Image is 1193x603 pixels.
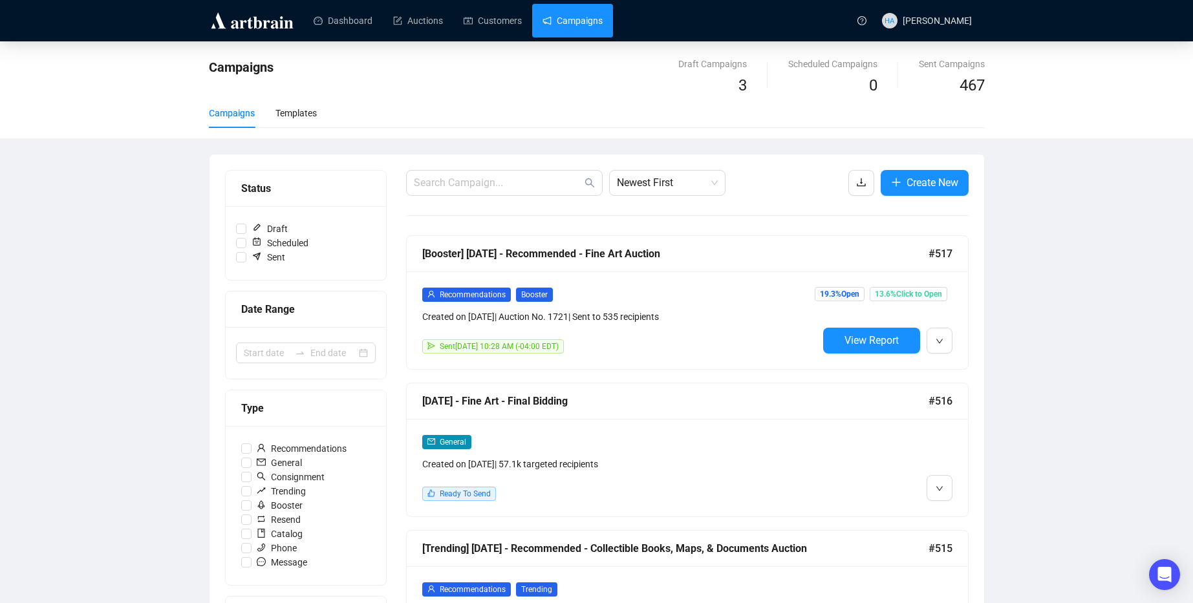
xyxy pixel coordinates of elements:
[252,513,306,527] span: Resend
[252,484,311,498] span: Trending
[422,393,929,409] div: [DATE] - Fine Art - Final Bidding
[257,543,266,552] span: phone
[440,290,506,299] span: Recommendations
[936,485,943,492] span: down
[585,178,595,188] span: search
[209,10,296,31] img: logo
[257,486,266,495] span: rise
[241,301,371,317] div: Date Range
[936,337,943,345] span: down
[427,438,435,445] span: mail
[678,57,747,71] div: Draft Campaigns
[422,457,818,471] div: Created on [DATE] | 57.1k targeted recipients
[617,171,718,195] span: Newest First
[252,470,330,484] span: Consignment
[275,106,317,120] div: Templates
[252,441,352,456] span: Recommendations
[857,16,866,25] span: question-circle
[844,334,899,346] span: View Report
[543,4,603,37] a: Campaigns
[295,348,305,358] span: to
[788,57,877,71] div: Scheduled Campaigns
[295,348,305,358] span: swap-right
[440,438,466,447] span: General
[209,106,255,120] div: Campaigns
[310,346,356,360] input: End date
[929,540,952,556] span: #515
[464,4,522,37] a: Customers
[244,346,290,360] input: Start date
[919,57,985,71] div: Sent Campaigns
[246,222,293,236] span: Draft
[929,393,952,409] span: #516
[209,59,274,75] span: Campaigns
[406,235,969,370] a: [Booster] [DATE] - Recommended - Fine Art Auction#517userRecommendationsBoosterCreated on [DATE]|...
[516,288,553,302] span: Booster
[257,443,266,452] span: user
[241,400,371,416] div: Type
[427,342,435,350] span: send
[241,180,371,196] div: Status
[427,290,435,298] span: user
[252,527,308,541] span: Catalog
[257,472,266,481] span: search
[252,456,307,470] span: General
[257,514,266,524] span: retweet
[907,175,958,191] span: Create New
[815,287,865,301] span: 19.3% Open
[314,4,372,37] a: Dashboard
[960,76,985,94] span: 467
[422,540,929,556] div: [Trending] [DATE] - Recommended - Collectible Books, Maps, & Documents Auction
[257,529,266,538] span: book
[929,246,952,262] span: #517
[1149,559,1180,590] div: Open Intercom Messenger
[252,541,302,555] span: Phone
[406,383,969,517] a: [DATE] - Fine Art - Final Bidding#516mailGeneralCreated on [DATE]| 57.1k targeted recipientslikeR...
[252,555,312,569] span: Message
[516,582,557,597] span: Trending
[257,500,266,509] span: rocket
[246,236,314,250] span: Scheduled
[252,498,308,513] span: Booster
[246,250,290,264] span: Sent
[440,585,506,594] span: Recommendations
[427,489,435,497] span: like
[257,557,266,566] span: message
[257,458,266,467] span: mail
[891,177,901,187] span: plus
[870,287,947,301] span: 13.6% Click to Open
[393,4,443,37] a: Auctions
[422,246,929,262] div: [Booster] [DATE] - Recommended - Fine Art Auction
[869,76,877,94] span: 0
[440,342,559,351] span: Sent [DATE] 10:28 AM (-04:00 EDT)
[738,76,747,94] span: 3
[427,585,435,593] span: user
[422,310,818,324] div: Created on [DATE] | Auction No. 1721 | Sent to 535 recipients
[440,489,491,498] span: Ready To Send
[885,15,894,26] span: HA
[881,170,969,196] button: Create New
[414,175,582,191] input: Search Campaign...
[903,16,972,26] span: [PERSON_NAME]
[856,177,866,187] span: download
[823,328,920,354] button: View Report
